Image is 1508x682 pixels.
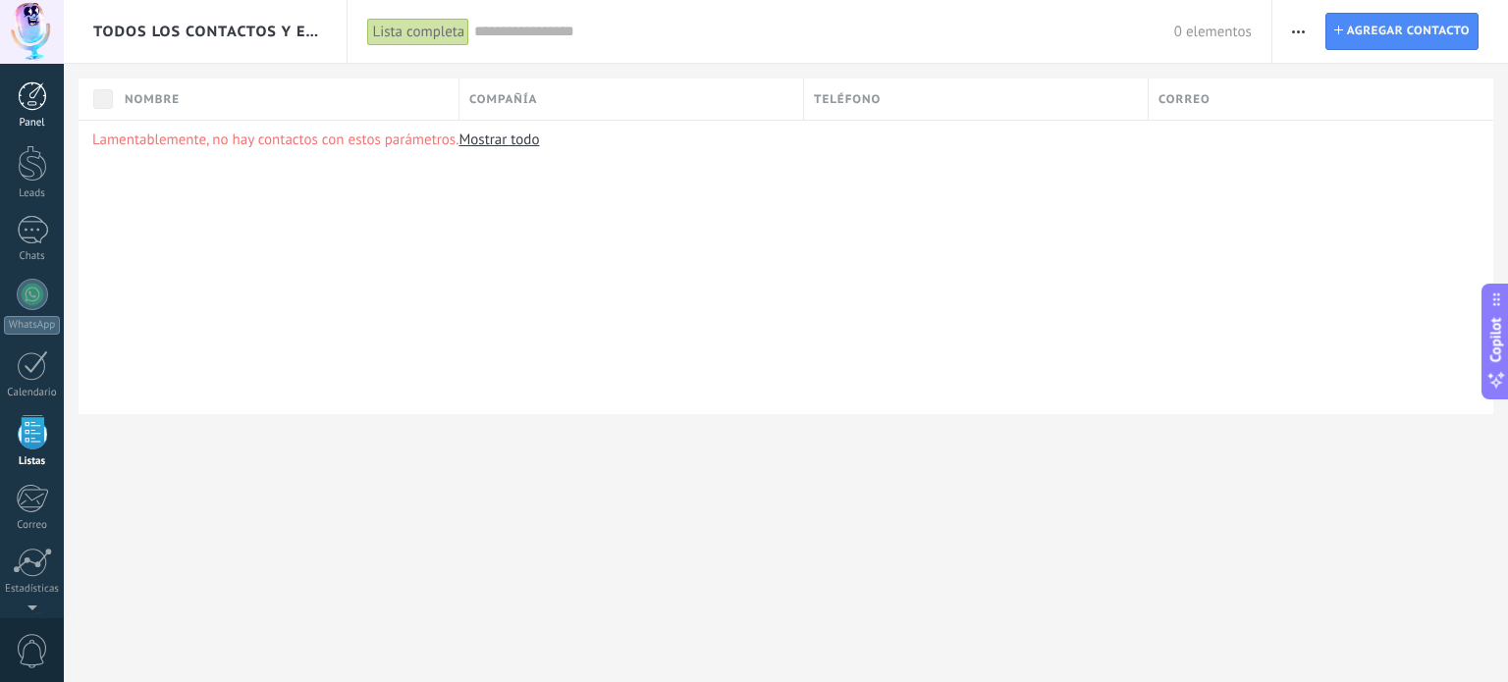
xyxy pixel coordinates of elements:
[1325,13,1479,50] a: Agregar contacto
[4,187,61,200] div: Leads
[814,90,881,109] span: Teléfono
[1284,13,1313,50] button: Más
[1158,90,1211,109] span: Correo
[92,131,1480,149] p: Lamentablemente, no hay contactos con estos parámetros.
[1174,23,1252,41] span: 0 elementos
[125,90,180,109] span: Nombre
[458,131,539,149] a: Mostrar todo
[469,90,537,109] span: Compañía
[1486,317,1506,362] span: Copilot
[1347,14,1470,49] span: Agregar contacto
[4,519,61,532] div: Correo
[367,18,469,46] div: Lista completa
[4,583,61,596] div: Estadísticas
[4,250,61,263] div: Chats
[4,117,61,130] div: Panel
[4,316,60,335] div: WhatsApp
[93,23,319,41] span: Todos los contactos y empresas
[4,387,61,399] div: Calendario
[4,455,61,468] div: Listas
